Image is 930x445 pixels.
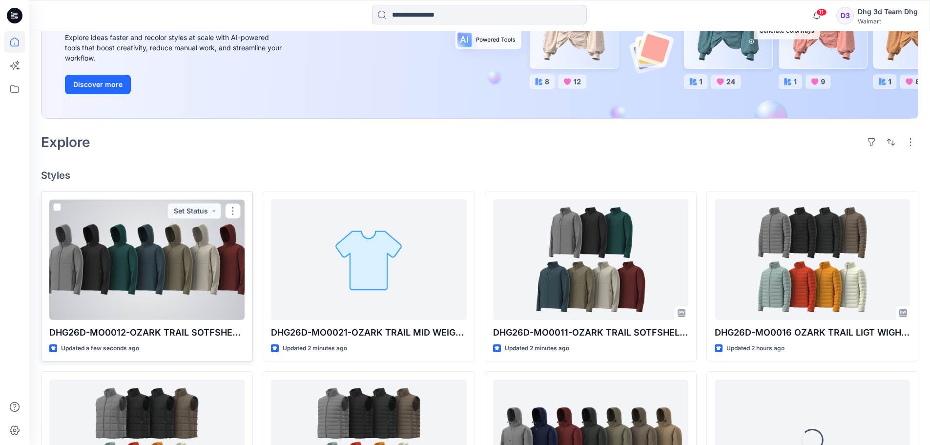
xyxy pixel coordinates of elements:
[65,32,285,63] div: Explore ideas faster and recolor styles at scale with AI-powered tools that boost creativity, red...
[49,326,245,339] p: DHG26D-MO0012-OZARK TRAIL SOTFSHELL HOODED JACKET
[61,343,139,354] p: Updated a few seconds ago
[271,326,466,339] p: DHG26D-MO0021-OZARK TRAIL MID WEIGHT JACKET
[65,75,285,94] a: Discover more
[493,199,688,320] a: DHG26D-MO0011-OZARK TRAIL SOTFSHELL HOODED JACKET
[271,199,466,320] a: DHG26D-MO0021-OZARK TRAIL MID WEIGHT JACKET
[41,170,918,181] h4: Styles
[715,326,910,339] p: DHG26D-MO0016 OZARK TRAIL LIGT WIGHT PUFFER JACKET OPT 1
[283,343,347,354] p: Updated 2 minutes ago
[41,134,90,150] h2: Explore
[493,326,688,339] p: DHG26D-MO0011-OZARK TRAIL SOTFSHELL HOODED JACKET
[49,199,245,320] a: DHG26D-MO0012-OZARK TRAIL SOTFSHELL HOODED JACKET
[836,7,854,24] div: D3
[505,343,569,354] p: Updated 2 minutes ago
[715,199,910,320] a: DHG26D-MO0016 OZARK TRAIL LIGT WIGHT PUFFER JACKET OPT 1
[816,8,827,16] span: 11
[858,6,918,18] div: Dhg 3d Team Dhg
[858,18,918,25] div: Walmart
[65,75,131,94] button: Discover more
[726,343,785,354] p: Updated 2 hours ago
